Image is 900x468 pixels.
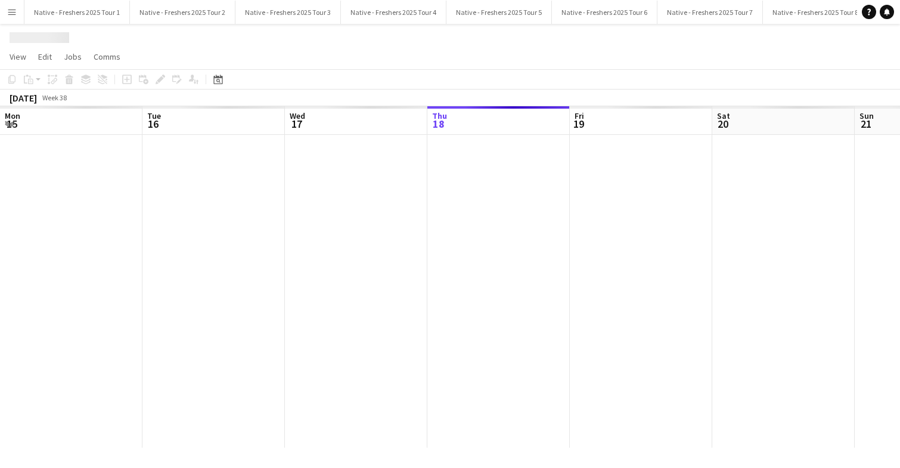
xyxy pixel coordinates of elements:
[24,1,130,24] button: Native - Freshers 2025 Tour 1
[59,49,86,64] a: Jobs
[717,110,730,121] span: Sat
[10,51,26,62] span: View
[573,117,584,131] span: 19
[130,1,235,24] button: Native - Freshers 2025 Tour 2
[290,110,305,121] span: Wed
[859,110,874,121] span: Sun
[763,1,868,24] button: Native - Freshers 2025 Tour 8
[145,117,161,131] span: 16
[715,117,730,131] span: 20
[64,51,82,62] span: Jobs
[10,92,37,104] div: [DATE]
[33,49,57,64] a: Edit
[39,93,69,102] span: Week 38
[5,110,20,121] span: Mon
[89,49,125,64] a: Comms
[5,49,31,64] a: View
[147,110,161,121] span: Tue
[446,1,552,24] button: Native - Freshers 2025 Tour 5
[94,51,120,62] span: Comms
[341,1,446,24] button: Native - Freshers 2025 Tour 4
[657,1,763,24] button: Native - Freshers 2025 Tour 7
[432,110,447,121] span: Thu
[575,110,584,121] span: Fri
[430,117,447,131] span: 18
[552,1,657,24] button: Native - Freshers 2025 Tour 6
[858,117,874,131] span: 21
[235,1,341,24] button: Native - Freshers 2025 Tour 3
[38,51,52,62] span: Edit
[3,117,20,131] span: 15
[288,117,305,131] span: 17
